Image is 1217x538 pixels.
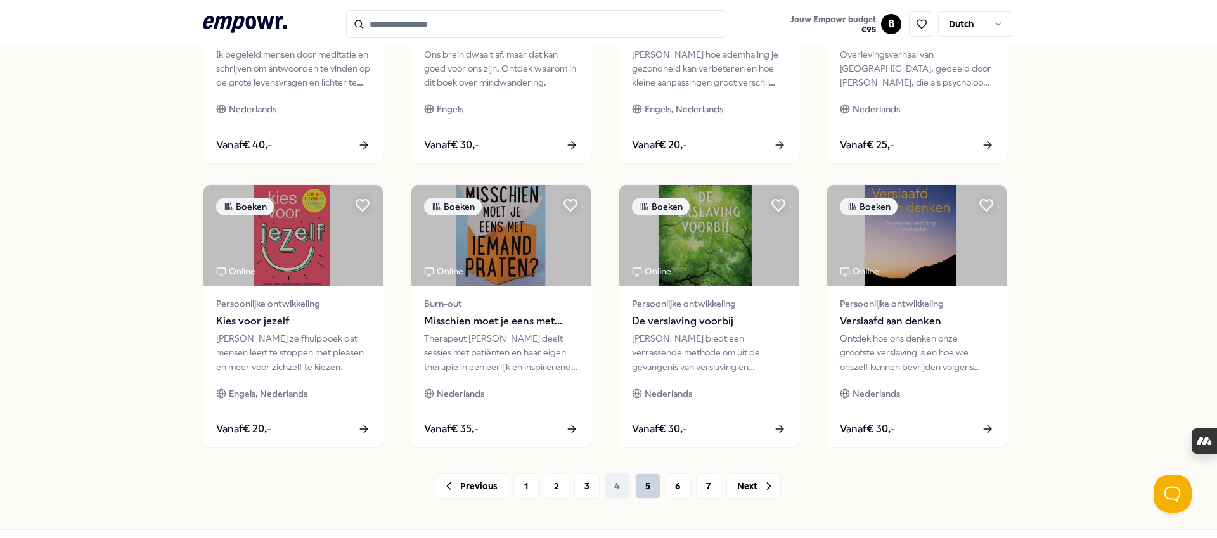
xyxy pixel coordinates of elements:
[840,264,879,278] div: Online
[790,15,876,25] span: Jouw Empowr budget
[840,421,895,437] span: Vanaf € 30,-
[696,473,721,499] button: 7
[632,331,786,374] div: [PERSON_NAME] biedt een verrassende methode om uit de gevangenis van verslaving en dwangmatigheid...
[216,264,255,278] div: Online
[840,313,994,330] span: Verslaafd aan denken
[216,198,274,215] div: Boeken
[666,473,691,499] button: 6
[619,185,799,286] img: package image
[424,198,482,215] div: Boeken
[437,473,508,499] button: Previous
[1154,475,1192,513] iframe: Help Scout Beacon - Open
[632,137,687,153] span: Vanaf € 20,-
[424,331,578,374] div: Therapeut [PERSON_NAME] deelt sessies met patiënten en haar eigen therapie in een eerlijk en insp...
[203,185,383,286] img: package image
[632,48,786,90] div: [PERSON_NAME] hoe ademhaling je gezondheid kan verbeteren en hoe kleine aanpassingen groot versch...
[424,421,479,437] span: Vanaf € 35,-
[424,313,578,330] span: Misschien moet je eens met iemand praten?
[632,313,786,330] span: De verslaving voorbij
[216,48,370,90] div: Ik begeleid mensen door meditatie en schrijven om antwoorden te vinden op de grote levensvragen e...
[790,25,876,35] span: € 95
[424,264,463,278] div: Online
[632,421,687,437] span: Vanaf € 30,-
[544,473,569,499] button: 2
[632,264,671,278] div: Online
[411,185,591,286] img: package image
[424,48,578,90] div: Ons brein dwaalt af, maar dat kan goed voor ons zijn. Ontdek waarom in dit boek over mindwandering.
[840,331,994,374] div: Ontdek hoe ons denken onze grootste verslaving is en hoe we onszelf kunnen bevrijden volgens [PER...
[827,184,1007,448] a: package imageBoekenOnlinePersoonlijke ontwikkelingVerslaafd aan denkenOntdek hoe ons denken onze ...
[632,297,786,311] span: Persoonlijke ontwikkeling
[437,102,463,116] span: Engels
[411,184,591,448] a: package imageBoekenOnlineBurn-outMisschien moet je eens met iemand praten?Therapeut [PERSON_NAME]...
[726,473,781,499] button: Next
[346,10,726,38] input: Search for products, categories or subcategories
[635,473,660,499] button: 5
[229,102,276,116] span: Nederlands
[645,387,692,400] span: Nederlands
[574,473,600,499] button: 3
[216,297,370,311] span: Persoonlijke ontwikkeling
[785,11,881,37] a: Jouw Empowr budget€95
[424,297,578,311] span: Burn-out
[853,387,900,400] span: Nederlands
[216,313,370,330] span: Kies voor jezelf
[840,137,894,153] span: Vanaf € 25,-
[513,473,539,499] button: 1
[645,102,723,116] span: Engels, Nederlands
[881,14,901,34] button: B
[216,137,272,153] span: Vanaf € 40,-
[840,297,994,311] span: Persoonlijke ontwikkeling
[788,12,879,37] button: Jouw Empowr budget€95
[437,387,484,400] span: Nederlands
[632,198,690,215] div: Boeken
[827,185,1007,286] img: package image
[840,48,994,90] div: Overlevingsverhaal van [GEOGRAPHIC_DATA], gedeeld door [PERSON_NAME], die als psycholoog anderen ...
[840,198,898,215] div: Boeken
[424,137,479,153] span: Vanaf € 30,-
[203,184,383,448] a: package imageBoekenOnlinePersoonlijke ontwikkelingKies voor jezelf[PERSON_NAME] zelfhulpboek dat ...
[216,421,271,437] span: Vanaf € 20,-
[853,102,900,116] span: Nederlands
[619,184,799,448] a: package imageBoekenOnlinePersoonlijke ontwikkelingDe verslaving voorbij[PERSON_NAME] biedt een ve...
[216,331,370,374] div: [PERSON_NAME] zelfhulpboek dat mensen leert te stoppen met pleasen en meer voor zichzelf te kiezen.
[229,387,307,400] span: Engels, Nederlands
